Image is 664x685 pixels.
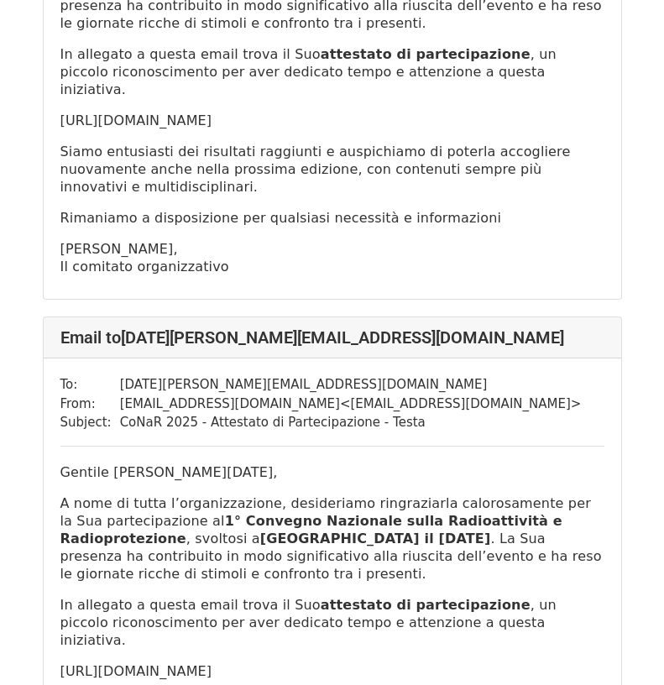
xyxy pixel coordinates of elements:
[60,209,604,227] p: Rimaniamo a disposizione per qualsiasi necessità e informazioni
[60,413,120,432] td: Subject:
[60,596,604,649] p: In allegato a questa email trova il Suo , un piccolo riconoscimento per aver dedicato tempo e att...
[321,46,531,62] b: attestato di partecipazione
[120,413,582,432] td: CoNaR 2025 - Attestato di Partecipazione - Testa
[60,662,604,680] p: [URL][DOMAIN_NAME]
[120,395,582,414] td: [EMAIL_ADDRESS][DOMAIN_NAME] < [EMAIL_ADDRESS][DOMAIN_NAME] >
[60,45,604,98] p: In allegato a questa email trova il Suo , un piccolo riconoscimento per aver dedicato tempo e att...
[60,375,120,395] td: To:
[60,395,120,414] td: From:
[60,240,604,275] p: [PERSON_NAME], Il comitato organizzativo
[60,112,604,129] p: [URL][DOMAIN_NAME]
[580,604,664,685] div: Widget chat
[321,597,531,613] b: attestato di partecipazione
[60,327,604,348] h4: Email to [DATE][PERSON_NAME][EMAIL_ADDRESS][DOMAIN_NAME]
[60,143,604,196] p: Siamo entusiasti dei risultati raggiunti e auspichiamo di poterla accogliere nuovamente anche nel...
[60,463,604,481] p: Gentile [PERSON_NAME][DATE],
[580,604,664,685] iframe: Chat Widget
[60,494,604,583] p: A nome di tutta l’organizzazione, desideriamo ringraziarla calorosamente per la Sua partecipazion...
[60,513,562,546] b: 1° Convegno Nazionale sulla Radioattività e Radioprotezione
[120,375,582,395] td: [DATE][PERSON_NAME][EMAIL_ADDRESS][DOMAIN_NAME]
[260,531,491,546] b: [GEOGRAPHIC_DATA] il [DATE]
